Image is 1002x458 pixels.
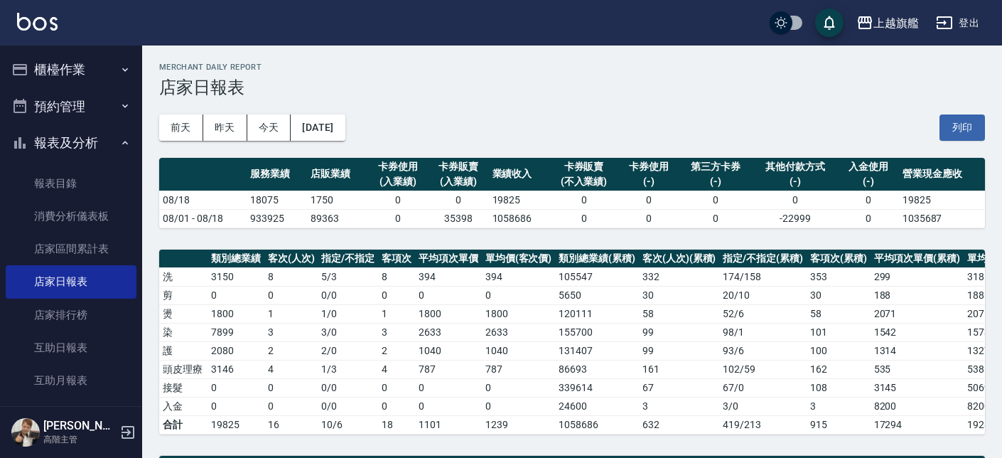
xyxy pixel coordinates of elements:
[378,250,415,268] th: 客項次
[618,191,679,209] td: 0
[871,304,964,323] td: 2071
[415,267,482,286] td: 394
[807,267,871,286] td: 353
[264,341,318,360] td: 2
[378,341,415,360] td: 2
[159,158,985,228] table: a dense table
[871,286,964,304] td: 188
[871,341,964,360] td: 1314
[622,159,675,174] div: 卡券使用
[208,286,264,304] td: 0
[159,415,208,434] td: 合計
[208,360,264,378] td: 3146
[6,124,136,161] button: 報表及分析
[555,250,639,268] th: 類別總業績(累積)
[6,88,136,125] button: 預約管理
[415,397,482,415] td: 0
[719,378,807,397] td: 67 / 0
[318,341,378,360] td: 2 / 0
[318,360,378,378] td: 1 / 3
[719,341,807,360] td: 93 / 6
[415,341,482,360] td: 1040
[639,304,720,323] td: 58
[247,191,307,209] td: 18075
[555,415,639,434] td: 1058686
[807,360,871,378] td: 162
[378,323,415,341] td: 3
[6,265,136,298] a: 店家日報表
[807,304,871,323] td: 58
[851,9,925,38] button: 上越旗艦
[208,341,264,360] td: 2080
[555,341,639,360] td: 131407
[719,250,807,268] th: 指定/不指定(累積)
[899,209,985,228] td: 1035687
[618,209,679,228] td: 0
[6,331,136,364] a: 互助日報表
[264,378,318,397] td: 0
[482,341,556,360] td: 1040
[415,360,482,378] td: 787
[719,360,807,378] td: 102 / 59
[318,415,378,434] td: 10/6
[807,378,871,397] td: 108
[719,267,807,286] td: 174 / 158
[264,360,318,378] td: 4
[871,378,964,397] td: 3145
[378,415,415,434] td: 18
[159,286,208,304] td: 剪
[555,397,639,415] td: 24600
[555,267,639,286] td: 105547
[247,114,291,141] button: 今天
[489,191,549,209] td: 19825
[679,209,752,228] td: 0
[159,267,208,286] td: 洗
[839,209,899,228] td: 0
[428,209,488,228] td: 35398
[371,174,424,189] div: (入業績)
[378,397,415,415] td: 0
[6,167,136,200] a: 報表目錄
[415,250,482,268] th: 平均項次單價
[753,191,839,209] td: 0
[553,174,615,189] div: (不入業績)
[247,158,307,191] th: 服務業績
[208,415,264,434] td: 19825
[482,397,556,415] td: 0
[264,397,318,415] td: 0
[639,415,720,434] td: 632
[871,360,964,378] td: 535
[428,191,488,209] td: 0
[208,250,264,268] th: 類別總業績
[871,250,964,268] th: 平均項次單價(累積)
[247,209,307,228] td: 933925
[719,397,807,415] td: 3 / 0
[930,10,985,36] button: 登出
[159,63,985,72] h2: Merchant Daily Report
[639,286,720,304] td: 30
[555,360,639,378] td: 86693
[639,323,720,341] td: 99
[159,209,247,228] td: 08/01 - 08/18
[208,378,264,397] td: 0
[318,378,378,397] td: 0 / 0
[807,415,871,434] td: 915
[807,286,871,304] td: 30
[159,304,208,323] td: 燙
[159,78,985,97] h3: 店家日報表
[6,397,136,430] a: 互助排行榜
[873,14,919,32] div: 上越旗艦
[159,341,208,360] td: 護
[871,323,964,341] td: 1542
[159,114,203,141] button: 前天
[482,286,556,304] td: 0
[264,286,318,304] td: 0
[639,267,720,286] td: 332
[17,13,58,31] img: Logo
[318,323,378,341] td: 3 / 0
[291,114,345,141] button: [DATE]
[553,159,615,174] div: 卡券販賣
[871,397,964,415] td: 8200
[489,158,549,191] th: 業績收入
[318,286,378,304] td: 0 / 0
